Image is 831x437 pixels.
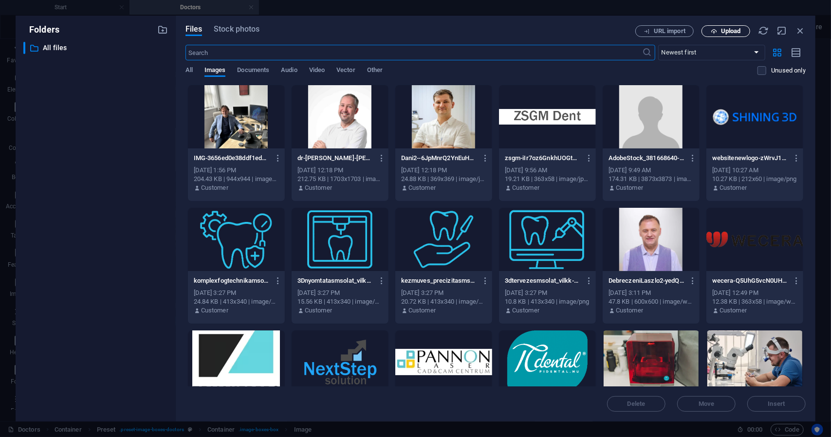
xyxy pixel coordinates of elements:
[401,166,486,175] div: [DATE] 12:18 PM
[367,64,383,78] span: Other
[185,64,193,78] span: All
[712,297,797,306] div: 12.38 KB | 363x58 | image/webp
[408,183,436,192] p: Customer
[194,166,279,175] div: [DATE] 1:56 PM
[23,23,59,36] p: Folders
[616,183,643,192] p: Customer
[43,42,150,54] p: All files
[712,175,797,183] div: 10.27 KB | 212x60 | image/png
[297,175,383,183] div: 212.75 KB | 1703x1703 | image/jpeg
[194,297,279,306] div: 24.84 KB | 413x340 | image/png
[712,289,797,297] div: [DATE] 12:49 PM
[505,166,590,175] div: [DATE] 9:56 AM
[505,289,590,297] div: [DATE] 3:27 PM
[305,306,332,315] p: Customer
[185,23,203,35] span: Files
[609,289,694,297] div: [DATE] 3:11 PM
[609,175,694,183] div: 174.31 KB | 3873x3873 | image/jpeg
[297,289,383,297] div: [DATE] 3:27 PM
[401,175,486,183] div: 24.88 KB | 369x369 | image/jpeg
[616,306,643,315] p: Customer
[309,64,325,78] span: Video
[281,64,297,78] span: Audio
[194,289,279,297] div: [DATE] 3:27 PM
[401,276,478,285] p: kezmuves_precizitasmsolat_vilkk-mFn-BLkiYXaXngGPJTUSpg.png
[795,25,806,36] i: Close
[185,45,643,60] input: Search
[401,289,486,297] div: [DATE] 3:27 PM
[505,175,590,183] div: 19.21 KB | 363x58 | image/jpeg
[702,25,750,37] button: Upload
[720,306,747,315] p: Customer
[305,183,332,192] p: Customer
[297,154,374,163] p: dr-radanovics-nagy-daniel-scaled-9URAt04-0Yvd5lotHjWW7A.jpg
[505,276,581,285] p: 3dtervezesmsolat_vilkk-ZUWkVTfV1GNs8UOlm3Uq_w.png
[758,25,769,36] i: Reload
[609,154,685,163] p: AdobeStock_381668640-xUmfN7RDfJ7raWGLfy0a3A.jpeg
[204,64,226,78] span: Images
[297,166,383,175] div: [DATE] 12:18 PM
[635,25,694,37] button: URL import
[512,183,539,192] p: Customer
[214,23,259,35] span: Stock photos
[157,24,168,35] i: Create new folder
[720,183,747,192] p: Customer
[401,154,478,163] p: Dani2--6JpMnrQ2YnEuHXZz23Z-w.jpg
[201,306,228,315] p: Customer
[771,66,806,75] p: Displays only files that are not in use on the website. Files added during this session can still...
[776,25,787,36] i: Minimize
[609,297,694,306] div: 47.8 KB | 600x600 | image/webp
[336,64,355,78] span: Vector
[194,276,270,285] p: komplexfogtechnikamsolat_vilkk-EHNeHgFefX7h880LlL0OcQ.png
[23,42,25,54] div: ​
[609,276,685,285] p: DebreczeniLaszlo2-yedQnoDS3btax1Thwlgs6w.webp
[712,166,797,175] div: [DATE] 10:27 AM
[297,276,374,285] p: 3Dnyomtatasmsolat_vilkk-4XYggnQUQ_euHu2iyTgYlA.png
[512,306,539,315] p: Customer
[721,28,741,34] span: Upload
[237,64,269,78] span: Documents
[297,297,383,306] div: 15.56 KB | 413x340 | image/png
[712,276,789,285] p: wecera-Q5UhG5vcN0UHsQMA7F2EWg.webp
[401,297,486,306] div: 20.72 KB | 413x340 | image/png
[194,175,279,183] div: 204.43 KB | 944x944 | image/jpeg
[654,28,685,34] span: URL import
[194,154,270,163] p: IMG-3656ed0e38ddf1ed9921e946582ae0bd-V-QSkvbuQFqQMqd42rT1-Z2g.jpg
[505,154,581,163] p: zsgm-iIr7oz6GnkhUOGtMtjWI4A.jpg
[408,306,436,315] p: Customer
[505,297,590,306] div: 10.8 KB | 413x340 | image/png
[609,166,694,175] div: [DATE] 9:49 AM
[712,154,789,163] p: websitenewlogo-zWrvJ1J51qN00b62WT4VQQ.PNG
[201,183,228,192] p: Customer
